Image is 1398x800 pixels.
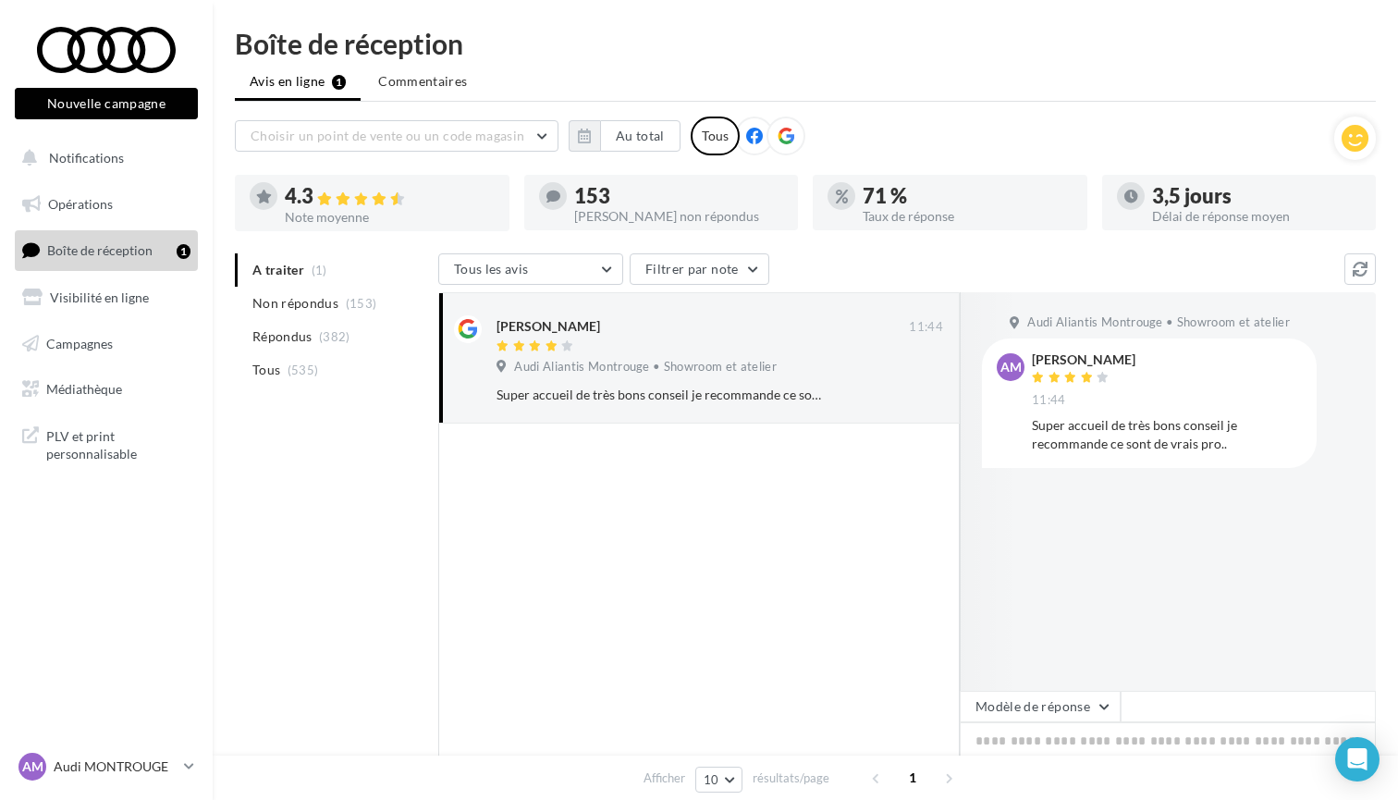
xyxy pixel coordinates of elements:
div: 3,5 jours [1152,186,1362,206]
a: AM Audi MONTROUGE [15,749,198,784]
span: Boîte de réception [47,242,153,258]
span: Médiathèque [46,381,122,397]
span: Audi Aliantis Montrouge • Showroom et atelier [514,359,777,375]
span: AM [22,757,43,776]
div: Tous [691,117,740,155]
div: Boîte de réception [235,30,1376,57]
span: Tous les avis [454,261,529,277]
span: Non répondus [252,294,338,313]
a: Médiathèque [11,370,202,409]
button: Nouvelle campagne [15,88,198,119]
div: Délai de réponse moyen [1152,210,1362,223]
span: Audi Aliantis Montrouge • Showroom et atelier [1027,314,1290,331]
span: 11:44 [909,319,943,336]
span: (153) [346,296,377,311]
span: Répondus [252,327,313,346]
div: 1 [177,244,190,259]
a: PLV et print personnalisable [11,416,202,471]
span: 11:44 [1032,392,1066,409]
div: Super accueil de très bons conseil je recommande ce sont de vrais pro.. [497,386,823,404]
span: Visibilité en ligne [50,289,149,305]
span: Commentaires [378,72,467,91]
span: 10 [704,772,719,787]
span: Choisir un point de vente ou un code magasin [251,128,524,143]
div: 153 [574,186,784,206]
button: 10 [695,767,742,793]
a: Boîte de réception1 [11,230,202,270]
div: Taux de réponse [863,210,1073,223]
span: Notifications [49,150,124,166]
div: 4.3 [285,186,495,207]
div: Note moyenne [285,211,495,224]
div: [PERSON_NAME] [1032,353,1135,366]
span: Tous [252,361,280,379]
div: Super accueil de très bons conseil je recommande ce sont de vrais pro.. [1032,416,1302,453]
span: Opérations [48,196,113,212]
div: [PERSON_NAME] [497,317,600,336]
button: Au total [569,120,681,152]
button: Au total [600,120,681,152]
span: PLV et print personnalisable [46,424,190,463]
span: 1 [898,763,927,793]
p: Audi MONTROUGE [54,757,177,776]
div: [PERSON_NAME] non répondus [574,210,784,223]
button: Modèle de réponse [960,691,1121,722]
a: Visibilité en ligne [11,278,202,317]
span: Afficher [644,769,685,787]
span: (535) [288,363,319,377]
span: résultats/page [753,769,829,787]
button: Notifications [11,139,194,178]
a: Opérations [11,185,202,224]
button: Tous les avis [438,253,623,285]
button: Choisir un point de vente ou un code magasin [235,120,558,152]
div: Open Intercom Messenger [1335,737,1380,782]
span: (382) [319,329,350,344]
a: Campagnes [11,325,202,363]
div: 71 % [863,186,1073,206]
span: Campagnes [46,335,113,351]
button: Filtrer par note [630,253,769,285]
span: AM [1000,358,1022,376]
